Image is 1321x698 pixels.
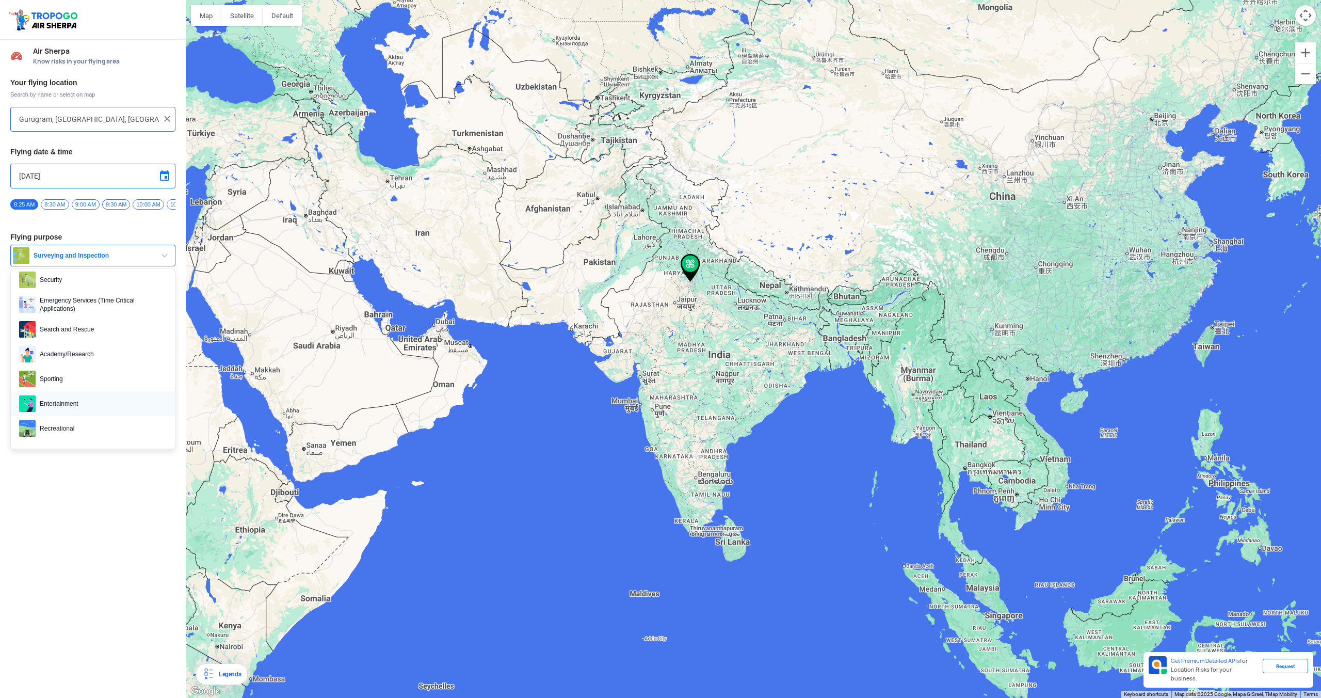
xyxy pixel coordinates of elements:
span: Recreational [36,420,167,437]
a: Open this area in Google Maps (opens a new window) [188,685,222,698]
button: Show street map [191,5,221,26]
span: Security [36,272,167,288]
span: Surveying and Inspection [29,251,158,260]
span: 8:30 AM [41,199,69,210]
img: ic_close.png [162,114,172,124]
div: Legends [215,668,241,680]
span: 9:30 AM [102,199,130,210]
img: sporting.png [19,371,36,387]
div: Request [1263,659,1308,673]
span: 9:00 AM [72,199,100,210]
h3: Your flying location [10,79,175,86]
span: Map data ©2025 Google, Mapa GISrael, TMap Mobility [1174,691,1297,697]
img: security.png [19,272,36,288]
button: Show satellite imagery [221,5,263,26]
img: recreational.png [19,420,36,437]
span: 8:25 AM [10,199,38,210]
img: ic_tgdronemaps.svg [8,8,81,31]
span: Entertainment [36,395,167,412]
span: Emergency Services (Time Critical Applications) [36,296,167,313]
img: rescue.png [19,321,36,338]
span: Academy/Research [36,346,167,362]
img: Google [188,685,222,698]
span: 10:00 AM [133,199,164,210]
button: Zoom in [1295,42,1316,63]
ul: Surveying and Inspection [10,268,175,449]
span: Know risks in your flying area [33,57,175,66]
span: Sporting [36,371,167,387]
img: emergency.png [19,296,36,313]
input: Search your flying location [19,113,159,125]
h3: Flying date & time [10,148,175,155]
button: Map camera controls [1295,5,1316,26]
button: Zoom out [1295,64,1316,84]
span: Air Sherpa [33,47,175,55]
button: Surveying and Inspection [10,245,175,266]
span: Get Premium Detailed APIs [1171,657,1240,664]
img: survey.png [13,247,29,264]
img: Risk Scores [10,50,23,62]
img: Premium APIs [1149,656,1167,674]
img: acadmey.png [19,346,36,362]
h3: Flying purpose [10,233,175,241]
span: Search and Rescue [36,321,167,338]
img: Legends [202,668,215,680]
span: 10:30 AM [167,199,198,210]
img: enterteinment.png [19,395,36,412]
div: for Location Risks for your business. [1167,656,1263,684]
button: Keyboard shortcuts [1124,691,1168,698]
a: Terms [1303,691,1318,697]
input: Select Date [19,170,167,182]
span: Search by name or select on map [10,90,175,99]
